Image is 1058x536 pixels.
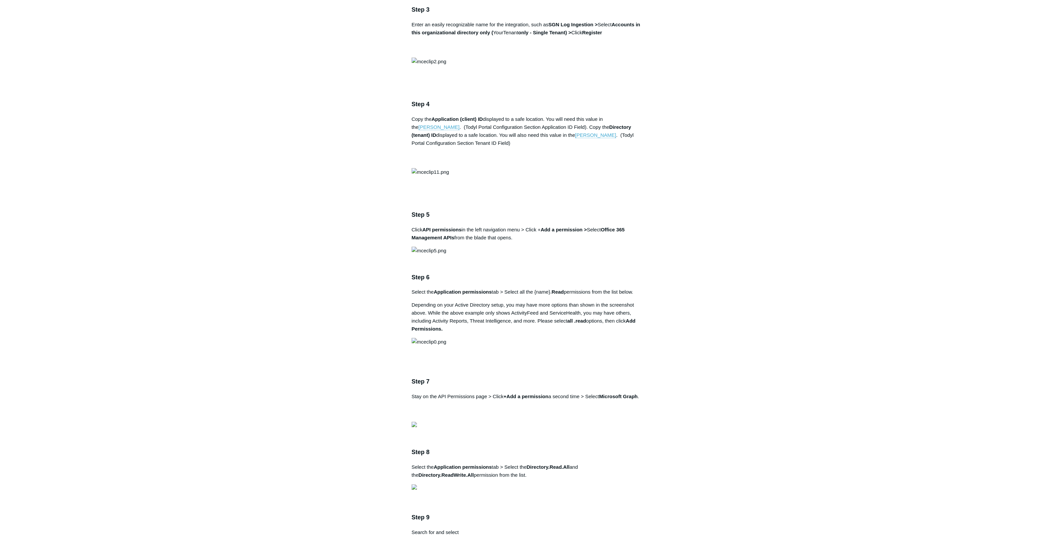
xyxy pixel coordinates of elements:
strong: Directory (tenant) ID [412,124,631,138]
h3: Step 6 [412,273,647,282]
p: Click in the left navigation menu > Click + Select from the blade that opens. [412,226,647,242]
img: mceclip0.png [412,338,446,346]
strong: Add a permission > [540,227,587,232]
img: 28065668144659 [412,484,417,490]
strong: Office 365 Management APIs [412,227,625,240]
h3: Step 8 [412,447,647,457]
h3: Step 4 [412,100,647,109]
strong: Application permissions [434,464,492,470]
strong: Application (client) ID [432,116,483,122]
img: mceclip5.png [412,247,446,255]
p: Depending on your Active Directory setup, you may have more options than shown in the screenshot ... [412,301,647,333]
strong: only - Single Tenant) > [518,30,571,35]
h3: Step 3 [412,5,647,15]
h3: Step 5 [412,210,647,220]
strong: SGN Log Ingestion > [548,22,598,27]
strong: all .read [567,318,586,324]
p: Select the tab > Select all the {name}. permissions from the list below. [412,288,647,296]
p: Select the tab > Select the and the permission from the list. [412,463,647,479]
strong: Read [551,289,564,295]
a: [PERSON_NAME] [419,124,460,130]
p: Stay on the API Permissions page > Click a second time > Select . [412,393,647,416]
h3: Step 7 [412,377,647,387]
strong: Directory.ReadWrite.All [419,472,474,478]
h3: Step 9 [412,513,647,522]
strong: Accounts in this organizational directory only ( [412,22,640,35]
p: Enter an easily recognizable name for the integration, such as Select YourTenant Click [412,21,647,53]
a: [PERSON_NAME] [575,132,616,138]
strong: Microsoft Graph [599,394,638,399]
strong: Application permissions [434,289,492,295]
p: Copy the displayed to a safe location. You will need this value in the . (Todyl Portal Configurat... [412,115,647,163]
img: mceclip11.png [412,168,449,176]
strong: +Add a permission [504,394,548,399]
img: mceclip2.png [412,58,446,66]
strong: Register [582,30,602,35]
strong: API permissions [422,227,462,232]
strong: Directory.Read.All [527,464,569,470]
img: 28065698685203 [412,422,417,427]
